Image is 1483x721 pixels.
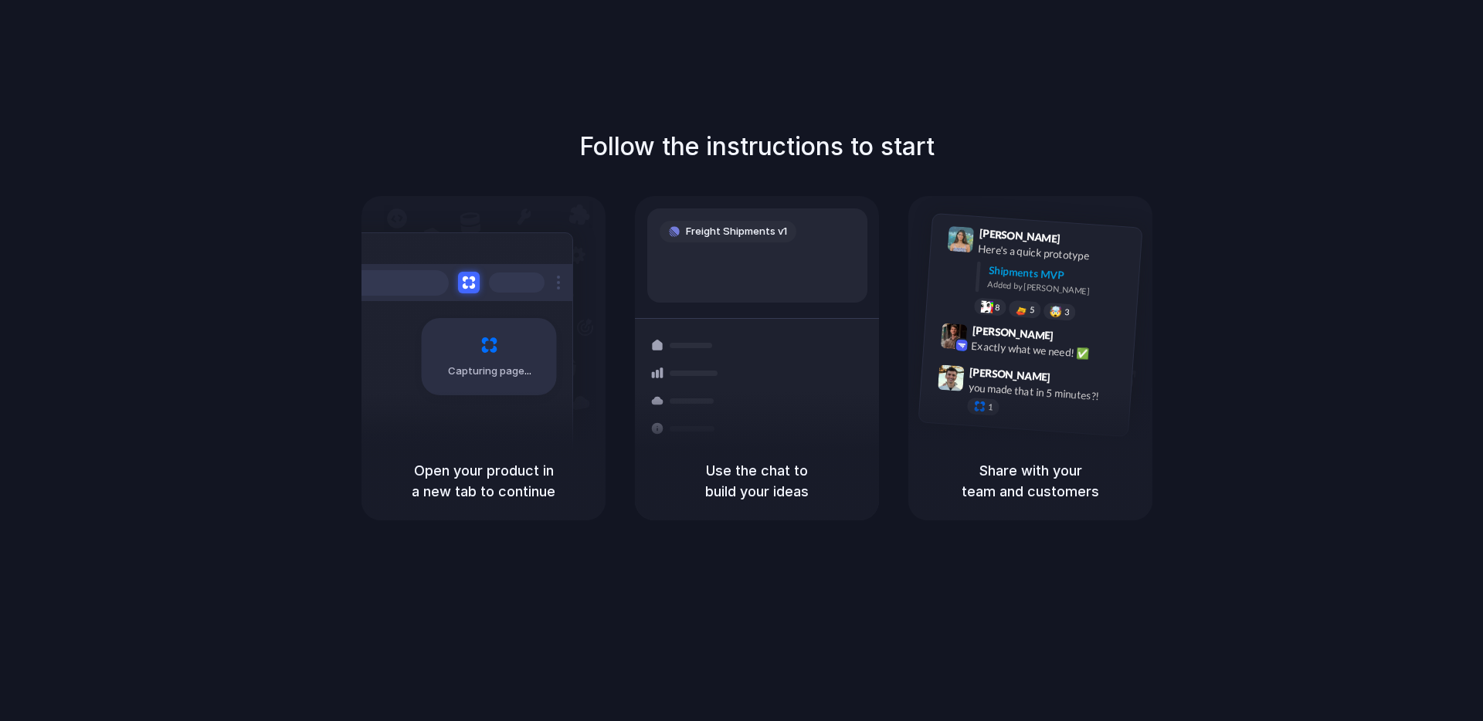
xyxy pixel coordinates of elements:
[978,241,1132,267] div: Here's a quick prototype
[686,224,787,239] span: Freight Shipments v1
[579,128,935,165] h1: Follow the instructions to start
[1064,308,1070,316] span: 3
[448,364,534,379] span: Capturing page
[1058,330,1090,348] span: 9:42 AM
[987,278,1129,300] div: Added by [PERSON_NAME]
[969,364,1051,386] span: [PERSON_NAME]
[653,460,860,502] h5: Use the chat to build your ideas
[380,460,587,502] h5: Open your product in a new tab to continue
[988,262,1131,288] div: Shipments MVP
[1055,371,1087,389] span: 9:47 AM
[995,303,1000,312] span: 8
[972,322,1054,344] span: [PERSON_NAME]
[971,338,1125,364] div: Exactly what we need! ✅
[1030,306,1035,314] span: 5
[968,380,1122,406] div: you made that in 5 minutes?!
[1050,306,1063,317] div: 🤯
[988,403,993,411] span: 1
[979,225,1060,247] span: [PERSON_NAME]
[927,460,1134,502] h5: Share with your team and customers
[1065,232,1097,251] span: 9:41 AM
